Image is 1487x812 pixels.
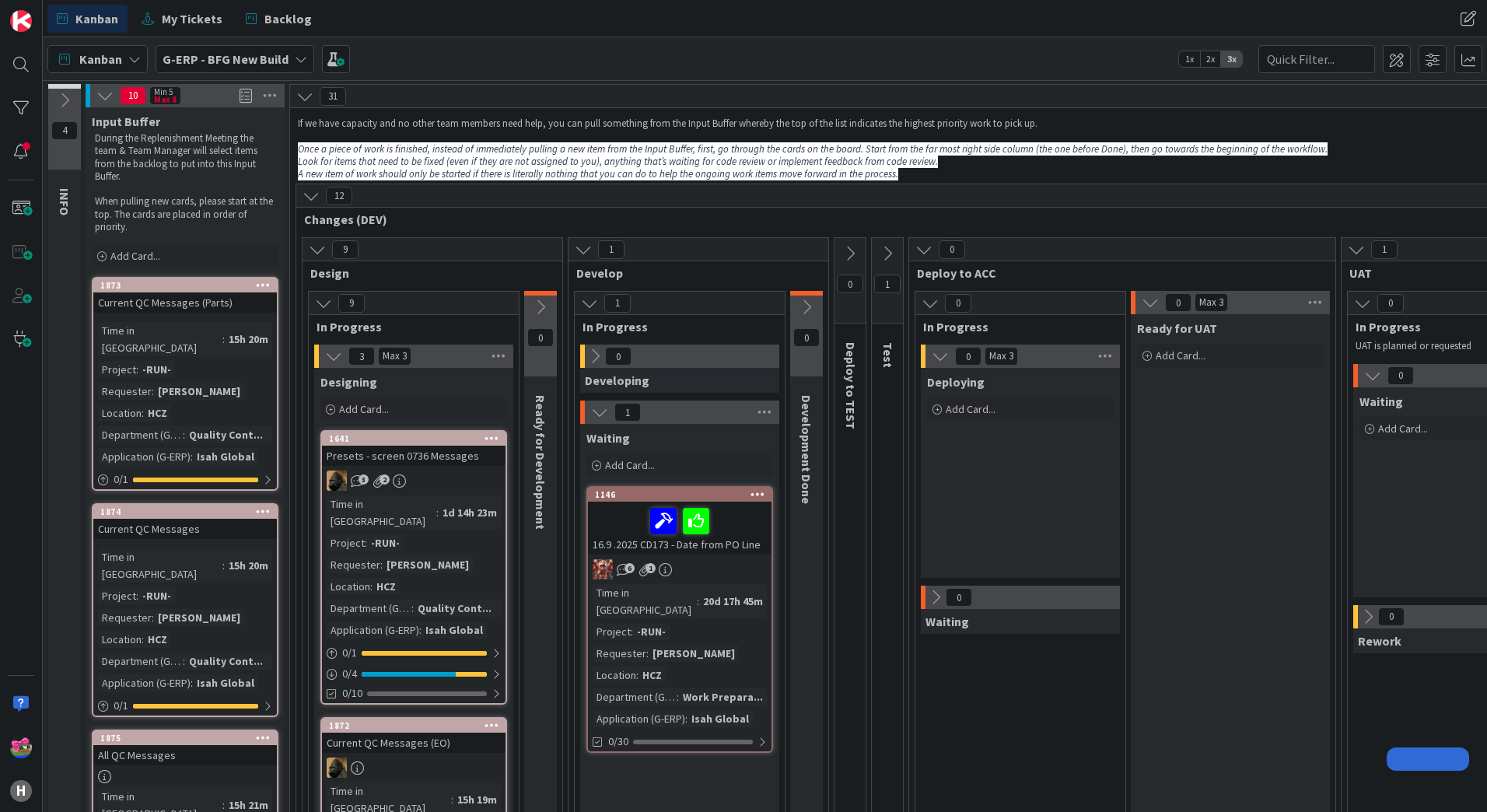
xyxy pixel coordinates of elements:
[1378,422,1428,436] span: Add Card...
[132,5,232,33] a: My Tickets
[98,674,191,691] div: Application (G-ERP)
[1199,299,1223,306] div: Max 3
[329,433,506,444] div: 1641
[383,352,407,360] div: Max 3
[1137,320,1217,336] span: Ready for UAT
[527,328,554,347] span: 0
[923,319,1106,334] span: In Progress
[925,614,969,629] span: Waiting
[799,395,814,504] span: Development Done
[193,674,258,691] div: Isah Global
[595,489,771,500] div: 1146
[185,426,267,443] div: Quality Cont...
[585,373,649,388] span: Developing
[342,666,357,682] span: 0 / 4
[636,667,639,684] span: :
[339,402,389,416] span: Add Card...
[631,623,633,640] span: :
[98,653,183,670] div: Department (G-ERP)
[677,688,679,705] span: :
[93,292,277,313] div: Current QC Messages (Parts)
[317,319,499,334] span: In Progress
[414,600,495,617] div: Quality Cont...
[843,342,859,429] span: Deploy to TEST
[322,446,506,466] div: Presets - screen 0736 Messages
[1258,45,1375,73] input: Quick Filter...
[989,352,1013,360] div: Max 3
[917,265,1316,281] span: Deploy to ACC
[327,600,411,617] div: Department (G-ERP)
[193,448,258,465] div: Isah Global
[329,720,506,731] div: 1872
[322,758,506,778] div: ND
[100,506,277,517] div: 1874
[100,733,277,744] div: 1875
[586,486,773,753] a: 114616.9 .2025 CD173 - Date from PO LineJKTime in [GEOGRAPHIC_DATA]:20d 17h 45mProject:-RUN-Reque...
[163,51,289,67] b: G-ERP - BFG New Build
[95,195,275,233] p: When pulling new cards, please start at the top. The cards are placed in order of priority.
[342,645,357,661] span: 0 / 1
[927,374,985,390] span: Deploying
[1179,51,1200,67] span: 1x
[1371,240,1398,259] span: 1
[93,731,277,745] div: 1875
[679,688,767,705] div: Work Prepara...
[451,791,453,808] span: :
[593,688,677,705] div: Department (G-ERP)
[162,9,222,28] span: My Tickets
[373,578,400,595] div: HCZ
[436,504,439,521] span: :
[322,432,506,446] div: 1641
[649,645,739,662] div: [PERSON_NAME]
[383,556,473,573] div: [PERSON_NAME]
[322,719,506,733] div: 1872
[298,167,898,180] em: A new item of work should only be started if there is literally nothing that you can do to help t...
[57,188,72,215] span: INFO
[605,347,632,366] span: 0
[136,361,138,378] span: :
[120,86,146,105] span: 10
[322,471,506,491] div: ND
[142,404,144,422] span: :
[332,240,359,259] span: 9
[98,609,152,626] div: Requester
[138,587,175,604] div: -RUN-
[110,249,160,263] span: Add Card...
[327,621,419,639] div: Application (G-ERP)
[154,88,173,96] div: Min 5
[191,448,193,465] span: :
[98,448,191,465] div: Application (G-ERP)
[367,534,404,551] div: -RUN-
[946,588,972,607] span: 0
[588,502,771,555] div: 16.9 .2025 CD173 - Date from PO Line
[154,383,244,400] div: [PERSON_NAME]
[327,534,365,551] div: Project
[152,383,154,400] span: :
[422,621,487,639] div: Isah Global
[646,563,656,573] span: 1
[264,9,312,28] span: Backlog
[154,96,177,103] div: Max 8
[608,733,628,750] span: 0/30
[588,488,771,502] div: 1146
[604,294,631,313] span: 1
[880,342,896,368] span: Test
[688,710,753,727] div: Isah Global
[685,710,688,727] span: :
[1165,293,1191,312] span: 0
[593,645,646,662] div: Requester
[93,278,277,313] div: 1873Current QC Messages (Parts)
[348,347,375,366] span: 3
[93,731,277,765] div: 1875All QC Messages
[322,664,506,684] div: 0/4
[114,698,128,714] span: 0 / 1
[98,361,136,378] div: Project
[593,710,685,727] div: Application (G-ERP)
[191,674,193,691] span: :
[639,667,666,684] div: HCZ
[10,737,32,758] img: JK
[79,50,122,68] span: Kanban
[320,87,346,106] span: 31
[342,685,362,702] span: 0/10
[593,584,697,618] div: Time in [GEOGRAPHIC_DATA]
